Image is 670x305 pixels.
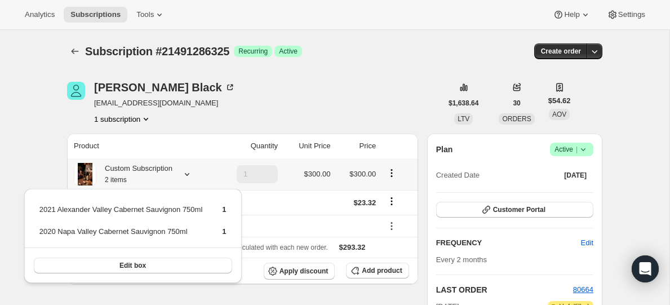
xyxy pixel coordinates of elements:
[383,195,401,207] button: Shipping actions
[442,95,485,111] button: $1,638.64
[64,7,127,23] button: Subscriptions
[216,134,281,158] th: Quantity
[541,47,581,56] span: Create order
[436,202,593,218] button: Customer Portal
[458,115,469,123] span: LTV
[39,226,203,246] td: 2020 Napa Valley Cabernet Sauvignon 750ml
[564,171,587,180] span: [DATE]
[70,10,121,19] span: Subscriptions
[105,176,127,184] small: 2 items
[96,163,172,185] div: Custom Subscription
[574,234,600,252] button: Edit
[436,255,487,264] span: Every 2 months
[25,10,55,19] span: Analytics
[136,10,154,19] span: Tools
[449,99,478,108] span: $1,638.64
[436,284,573,295] h2: LAST ORDER
[264,263,335,280] button: Apply discount
[94,98,236,109] span: [EMAIL_ADDRESS][DOMAIN_NAME]
[548,95,571,107] span: $54.62
[130,7,172,23] button: Tools
[493,205,545,214] span: Customer Portal
[557,167,593,183] button: [DATE]
[67,43,83,59] button: Subscriptions
[238,47,268,56] span: Recurring
[383,167,401,179] button: Product actions
[552,110,566,118] span: AOV
[222,205,226,214] span: 1
[534,43,588,59] button: Create order
[554,144,589,155] span: Active
[304,170,331,178] span: $300.00
[94,113,152,125] button: Product actions
[85,45,229,58] span: Subscription #21491286325
[279,47,298,56] span: Active
[353,198,376,207] span: $23.32
[18,7,61,23] button: Analytics
[581,237,593,249] span: Edit
[339,243,366,251] span: $293.32
[506,95,527,111] button: 30
[67,134,216,158] th: Product
[349,170,376,178] span: $300.00
[573,284,593,295] button: 80664
[436,144,453,155] h2: Plan
[576,145,578,154] span: |
[34,258,232,273] button: Edit box
[502,115,531,123] span: ORDERS
[632,255,659,282] div: Open Intercom Messenger
[564,10,579,19] span: Help
[334,134,380,158] th: Price
[222,227,226,236] span: 1
[436,237,581,249] h2: FREQUENCY
[618,10,645,19] span: Settings
[362,266,402,275] span: Add product
[546,7,597,23] button: Help
[39,204,203,224] td: 2021 Alexander Valley Cabernet Sauvignon 750ml
[67,82,85,100] span: Rebecca Black
[436,170,480,181] span: Created Date
[279,267,329,276] span: Apply discount
[119,261,146,270] span: Edit box
[573,285,593,294] a: 80664
[94,82,236,93] div: [PERSON_NAME] Black
[346,263,409,279] button: Add product
[600,7,652,23] button: Settings
[513,99,520,108] span: 30
[281,134,334,158] th: Unit Price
